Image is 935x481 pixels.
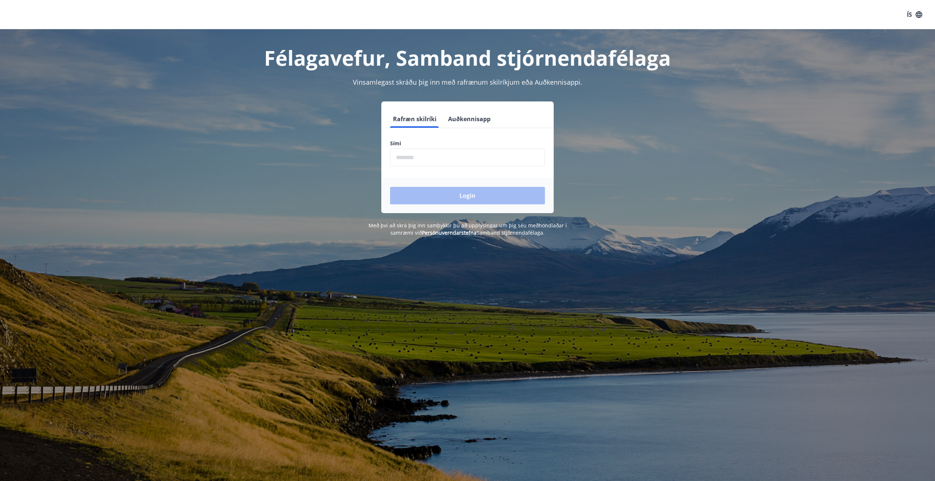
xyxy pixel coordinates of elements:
button: Auðkennisapp [445,110,493,128]
span: Með því að skrá þig inn samþykkir þú að upplýsingar um þig séu meðhöndlaðar í samræmi við Samband... [369,222,567,236]
button: ÍS [903,8,926,21]
a: Persónuverndarstefna [422,229,477,236]
button: Rafræn skilríki [390,110,439,128]
span: Vinsamlegast skráðu þig inn með rafrænum skilríkjum eða Auðkennisappi. [353,78,582,86]
label: Sími [390,140,545,147]
h1: Félagavefur, Samband stjórnendafélaga [213,44,722,72]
